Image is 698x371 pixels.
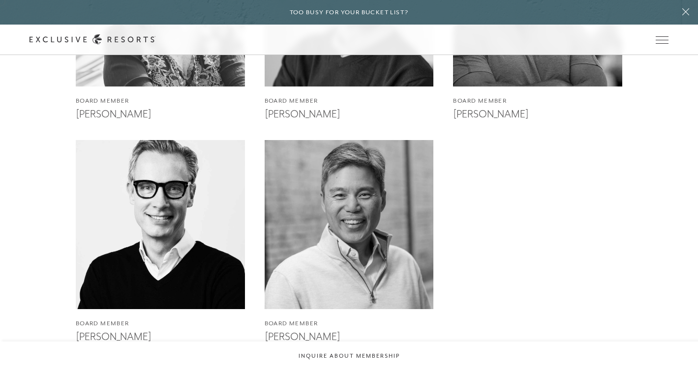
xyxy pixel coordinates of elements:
[265,319,434,328] h4: Board Member
[265,106,434,120] h3: [PERSON_NAME]
[76,96,245,106] h4: Board Member
[453,96,622,106] h4: Board Member
[76,106,245,120] h3: [PERSON_NAME]
[76,328,245,343] h3: [PERSON_NAME]
[265,328,434,343] h3: [PERSON_NAME]
[453,106,622,120] h3: [PERSON_NAME]
[76,319,245,328] h4: Board Member
[656,36,668,43] button: Open navigation
[76,140,245,343] a: Board Member[PERSON_NAME]
[265,96,434,106] h4: Board Member
[653,326,698,371] iframe: Qualified Messenger
[265,140,434,343] a: Board Member[PERSON_NAME]
[290,8,409,17] h6: Too busy for your bucket list?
